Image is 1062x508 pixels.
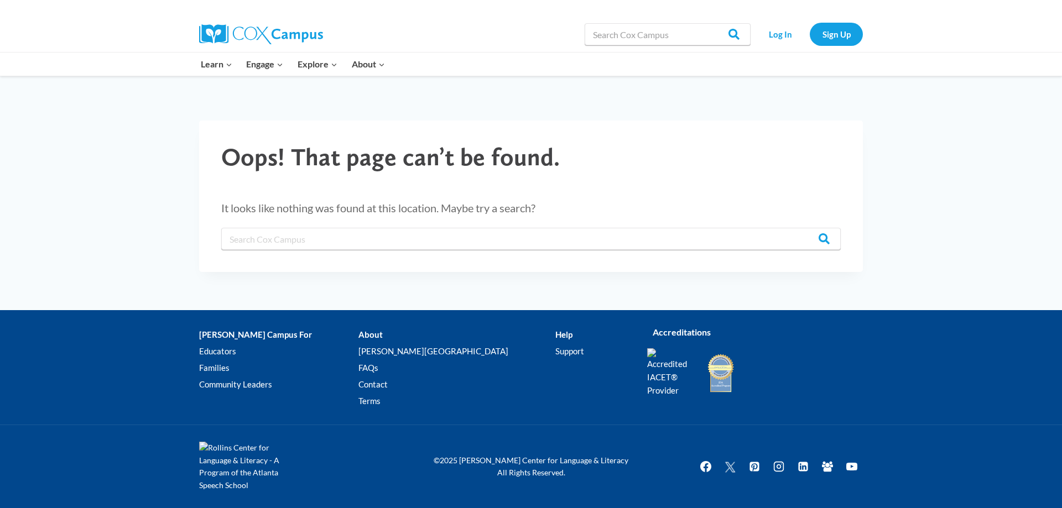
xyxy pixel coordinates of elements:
[358,393,555,410] a: Terms
[841,455,863,478] a: YouTube
[358,376,555,393] a: Contact
[792,455,814,478] a: Linkedin
[358,343,555,360] a: [PERSON_NAME][GEOGRAPHIC_DATA]
[199,360,358,376] a: Families
[719,455,741,478] a: Twitter
[768,455,790,478] a: Instagram
[426,454,636,479] p: ©2025 [PERSON_NAME] Center for Language & Literacy All Rights Reserved.
[194,53,392,76] nav: Primary Navigation
[201,57,232,71] span: Learn
[756,23,804,45] a: Log In
[555,343,631,360] a: Support
[199,442,299,491] img: Rollins Center for Language & Literacy - A Program of the Atlanta Speech School
[816,455,839,478] a: Facebook Group
[221,199,841,217] p: It looks like nothing was found at this location. Maybe try a search?
[743,455,766,478] a: Pinterest
[695,455,717,478] a: Facebook
[358,360,555,376] a: FAQs
[585,23,751,45] input: Search Cox Campus
[221,143,841,172] h1: Oops! That page can’t be found.
[756,23,863,45] nav: Secondary Navigation
[298,57,337,71] span: Explore
[653,327,711,337] strong: Accreditations
[246,57,283,71] span: Engage
[199,24,323,44] img: Cox Campus
[221,228,841,250] input: Search Cox Campus
[707,353,735,394] img: IDA Accredited
[352,57,385,71] span: About
[199,376,358,393] a: Community Leaders
[723,460,737,473] img: Twitter X icon white
[199,343,358,360] a: Educators
[647,348,694,397] img: Accredited IACET® Provider
[810,23,863,45] a: Sign Up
